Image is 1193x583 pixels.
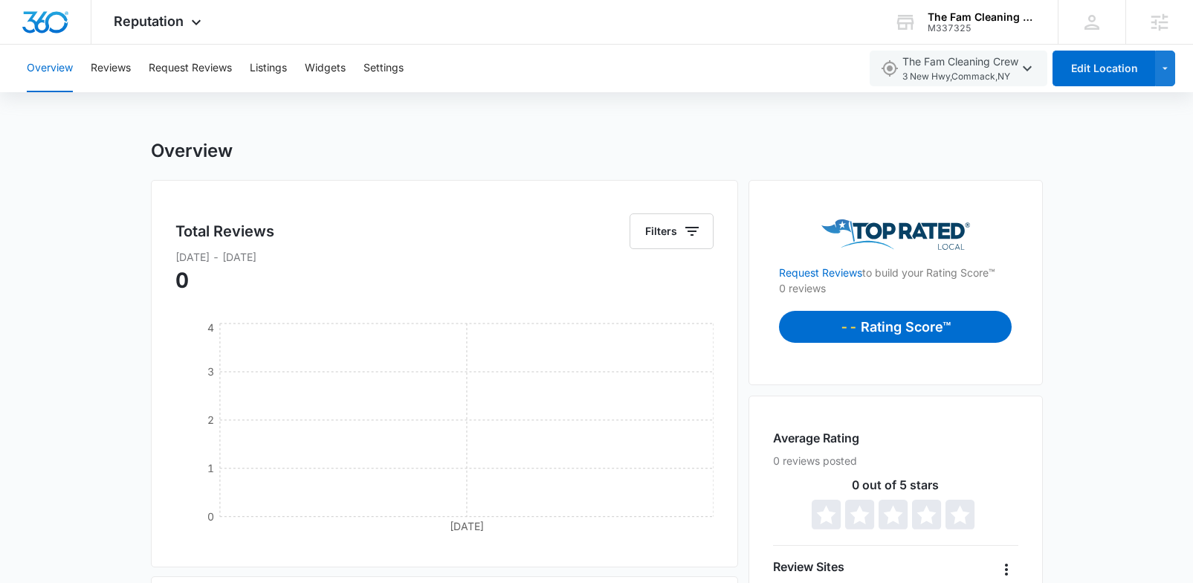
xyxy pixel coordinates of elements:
[779,266,862,279] a: Request Reviews
[995,558,1018,582] button: Overflow Menu
[207,462,213,474] tspan: 1
[207,321,213,334] tspan: 4
[779,250,1012,280] p: to build your Rating Score™
[151,140,233,162] h1: Overview
[207,510,213,523] tspan: 0
[91,45,131,92] button: Reviews
[928,23,1036,33] div: account id
[630,213,714,249] button: Filters
[175,249,714,265] p: [DATE] - [DATE]
[149,45,232,92] button: Request Reviews
[363,45,404,92] button: Settings
[861,317,951,337] p: Rating Score™
[207,413,213,426] tspan: 2
[773,453,1018,468] p: 0 reviews posted
[773,479,1018,491] p: 0 out of 5 stars
[773,429,859,447] h4: Average Rating
[779,280,1012,296] p: 0 reviews
[114,13,184,29] span: Reputation
[1053,51,1155,86] button: Edit Location
[902,54,1018,84] span: The Fam Cleaning Crew
[175,268,189,293] span: 0
[305,45,346,92] button: Widgets
[821,219,970,250] img: Top Rated Local Logo
[840,317,861,337] p: --
[175,220,274,242] h5: Total Reviews
[773,558,844,576] h4: Review Sites
[27,45,73,92] button: Overview
[928,11,1036,23] div: account name
[902,70,1018,84] span: 3 New Hwy , Commack , NY
[207,365,213,378] tspan: 3
[870,51,1047,86] button: The Fam Cleaning Crew3 New Hwy,Commack,NY
[450,520,484,532] tspan: [DATE]
[250,45,287,92] button: Listings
